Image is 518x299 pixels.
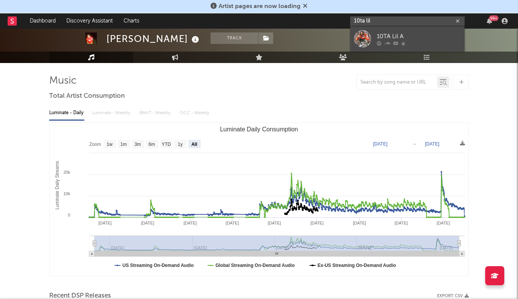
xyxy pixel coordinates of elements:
input: Search for artists [350,16,465,26]
text: 1y [178,142,183,147]
div: Luminate - Daily [49,107,84,120]
a: Dashboard [24,13,61,29]
text: → [412,141,417,147]
button: Track [211,32,258,44]
div: [PERSON_NAME] [106,32,201,45]
text: Luminate Daily Streams [55,161,60,209]
text: All [191,142,197,147]
text: [DATE] [183,221,197,225]
div: 10TA Lil A [377,32,461,41]
text: [DATE] [394,221,408,225]
text: [DATE] [268,221,281,225]
text: 20k [63,170,70,175]
a: 10TA Lil A [350,26,465,51]
button: Export CSV [437,294,469,298]
text: [DATE] [373,141,388,147]
text: Ex-US Streaming On-Demand Audio [318,263,396,268]
div: 99 + [489,15,499,21]
text: 10k [63,191,70,196]
text: US Streaming On-Demand Audio [122,263,194,268]
text: [DATE] [437,221,450,225]
span: Total Artist Consumption [49,92,125,101]
input: Search by song name or URL [357,79,437,86]
text: [DATE] [141,221,154,225]
text: YTD [162,142,171,147]
text: 1m [121,142,127,147]
text: [DATE] [98,221,112,225]
text: [DATE] [353,221,366,225]
a: Charts [118,13,145,29]
span: Dismiss [303,3,307,10]
text: [DATE] [226,221,239,225]
text: 6m [149,142,155,147]
text: Global Streaming On-Demand Audio [216,263,295,268]
span: Artist pages are now loading [219,3,301,10]
text: [DATE] [425,141,439,147]
text: Luminate Daily Consumption [220,126,298,133]
text: Zoom [89,142,101,147]
text: 0 [68,213,70,217]
text: 1w [107,142,113,147]
text: 3m [135,142,141,147]
text: [DATE] [310,221,324,225]
a: Discovery Assistant [61,13,118,29]
button: 99+ [487,18,492,24]
svg: Luminate Daily Consumption [50,123,468,276]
